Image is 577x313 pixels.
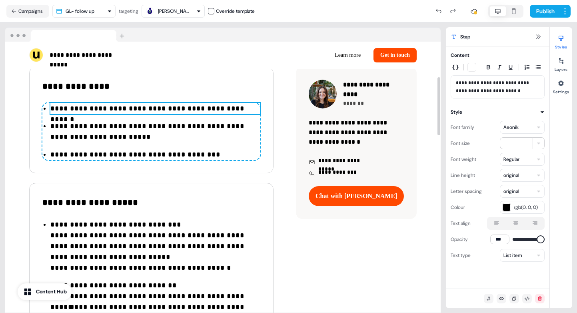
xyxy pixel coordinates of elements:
[328,48,367,62] button: Learn more
[503,187,519,195] div: original
[309,159,315,166] img: Icon
[503,171,519,179] div: original
[451,201,465,214] div: Colour
[451,153,476,166] div: Font weight
[500,121,545,134] button: Aeonik
[226,48,417,62] div: Learn moreGet in touch
[514,203,542,211] span: rgb(0, 0, 0)
[158,7,190,15] div: [PERSON_NAME]
[451,137,470,150] div: Font size
[216,7,255,15] div: Override template
[530,5,559,18] button: Publish
[550,54,572,72] button: Layers
[503,251,522,259] div: List item
[451,108,462,116] div: Style
[550,32,572,50] button: Styles
[451,108,545,116] button: Style
[451,233,468,246] div: Opacity
[309,171,315,177] img: Icon
[309,186,404,206] button: Chat with [PERSON_NAME]
[460,33,470,41] span: Step
[451,51,469,59] div: Content
[550,77,572,94] button: Settings
[451,121,474,134] div: Font family
[451,169,475,182] div: Line height
[451,185,482,198] div: Letter spacing
[5,28,128,42] img: Browser topbar
[18,283,72,300] button: Content Hub
[6,5,49,18] button: Campaigns
[451,249,471,262] div: Text type
[36,288,67,296] div: Content Hub
[503,123,519,131] div: Aeonik
[309,80,336,108] img: Contact photo
[373,48,417,62] button: Get in touch
[119,7,138,15] div: targeting
[66,7,94,15] div: GL- follow up
[142,5,205,18] button: [PERSON_NAME]
[503,155,519,163] div: Regular
[451,217,471,230] div: Text align
[500,201,545,214] button: rgb(0, 0, 0)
